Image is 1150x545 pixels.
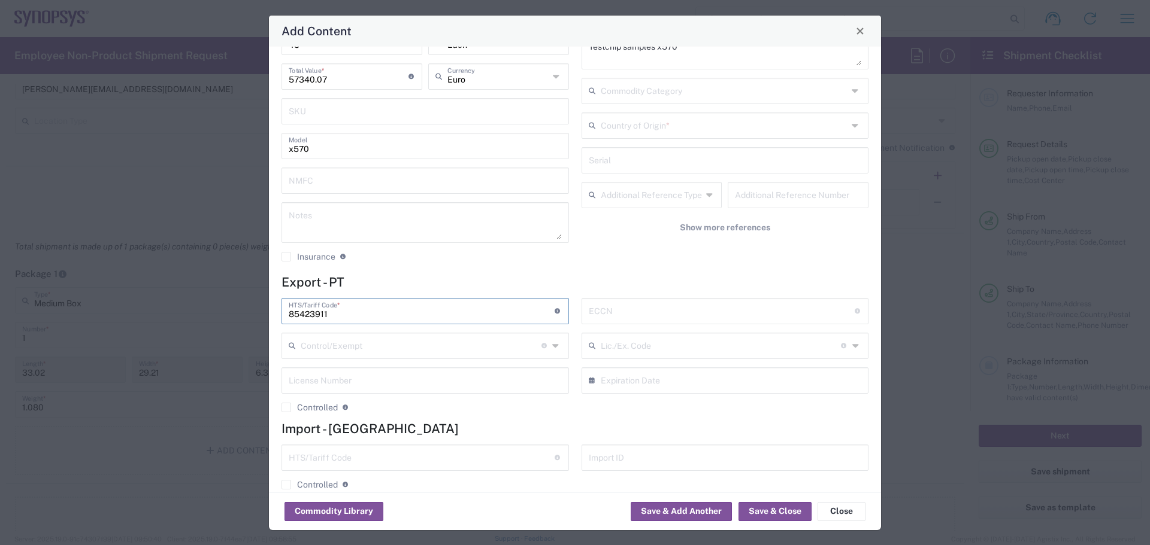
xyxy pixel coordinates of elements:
[852,23,868,39] button: Close
[680,222,770,233] span: Show more references
[282,480,338,489] label: Controlled
[282,275,868,290] h4: Export - PT
[818,502,865,521] button: Close
[739,502,812,521] button: Save & Close
[285,502,383,521] button: Commodity Library
[282,22,352,39] h4: Add Content
[631,502,732,521] button: Save & Add Another
[282,252,335,261] label: Insurance
[282,421,868,436] h4: Import - [GEOGRAPHIC_DATA]
[282,403,338,412] label: Controlled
